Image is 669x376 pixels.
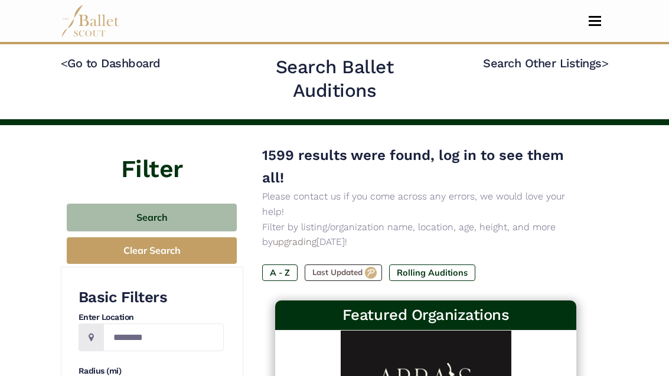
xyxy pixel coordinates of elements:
[61,125,243,187] h4: Filter
[67,237,237,264] button: Clear Search
[79,312,224,323] h4: Enter Location
[273,236,316,247] a: upgrading
[389,264,475,281] label: Rolling Auditions
[61,55,68,70] code: <
[262,147,564,186] span: 1599 results were found, log in to see them all!
[581,15,609,27] button: Toggle navigation
[262,264,298,281] label: A - Z
[235,55,434,104] h2: Search Ballet Auditions
[602,55,609,70] code: >
[61,56,161,70] a: <Go to Dashboard
[262,220,590,250] p: Filter by listing/organization name, location, age, height, and more by [DATE]!
[483,56,608,70] a: Search Other Listings>
[79,287,224,307] h3: Basic Filters
[103,323,224,351] input: Location
[305,264,382,281] label: Last Updated
[285,305,567,325] h3: Featured Organizations
[262,189,590,219] p: Please contact us if you come across any errors, we would love your help!
[67,204,237,231] button: Search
